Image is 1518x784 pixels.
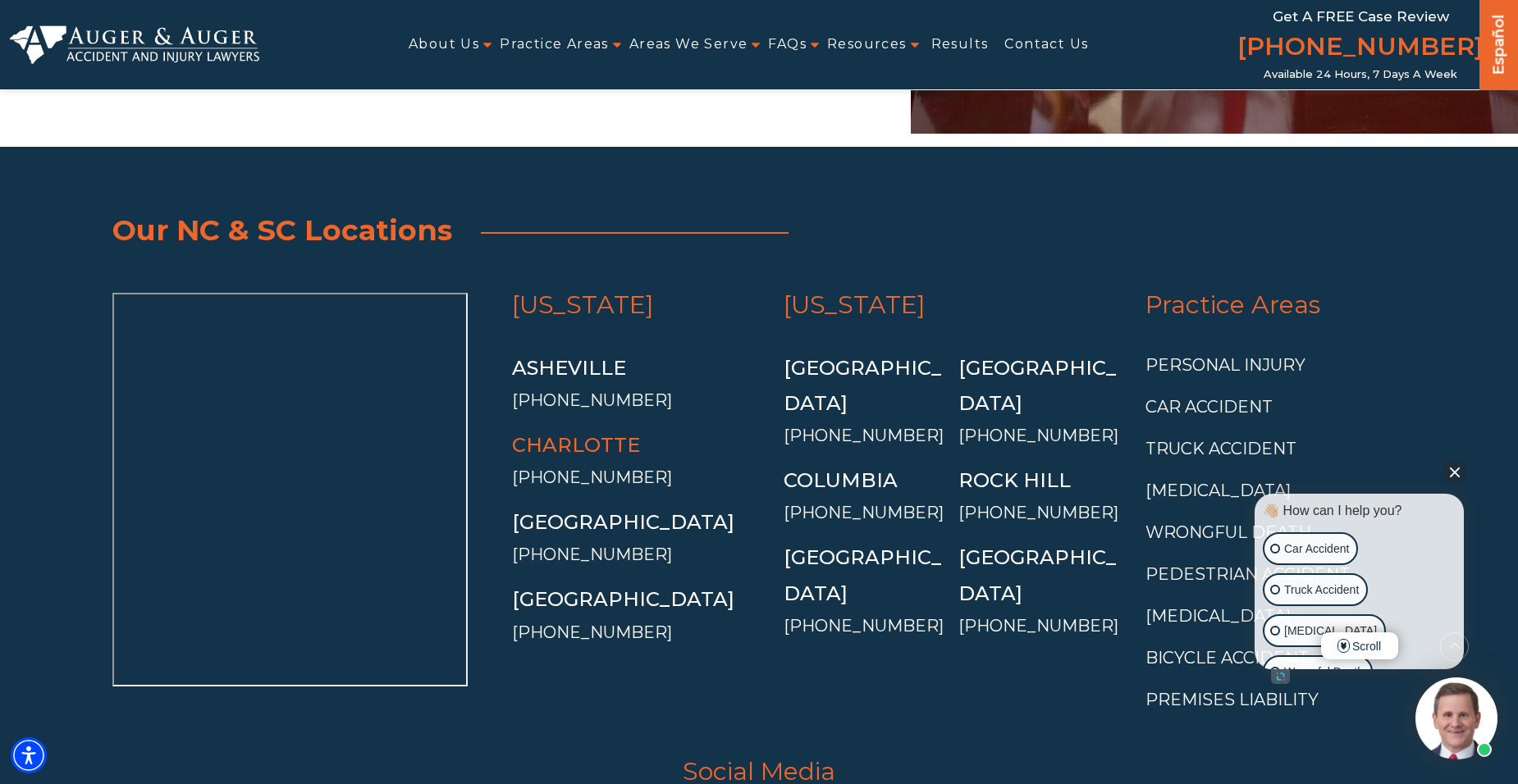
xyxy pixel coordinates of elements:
a: [GEOGRAPHIC_DATA] [958,545,1116,604]
a: Rock Hill [958,468,1071,492]
p: [MEDICAL_DATA] [1284,621,1377,641]
a: [PHONE_NUMBER] [512,545,672,564]
div: Accessibility Menu [11,737,47,773]
a: [PHONE_NUMBER] [512,390,672,410]
a: [PHONE_NUMBER] [784,503,944,522]
a: [PHONE_NUMBER] [784,616,944,636]
a: [GEOGRAPHIC_DATA] [784,356,941,415]
a: Charlotte [512,433,640,457]
a: Open intaker chat [1271,669,1290,684]
a: Results [931,26,989,63]
a: [GEOGRAPHIC_DATA] [958,356,1116,415]
a: [GEOGRAPHIC_DATA] [784,545,941,604]
span: Our NC & SC Locations [112,212,452,248]
a: Premises Liability [1145,690,1319,709]
a: Wrongful Death [1145,522,1311,542]
span: Get a FREE Case Review [1273,8,1449,25]
a: Asheville [512,356,626,380]
a: Practice Areas [1145,289,1320,320]
a: Columbia [784,468,898,492]
button: Close Intaker Chat Widget [1443,460,1466,483]
span: Available 24 Hours, 7 Days a Week [1264,68,1457,81]
a: FAQs [768,26,807,63]
a: [PHONE_NUMBER] [958,616,1118,636]
span: Scroll [1321,632,1398,659]
p: Car Accident [1284,539,1349,559]
a: [PHONE_NUMBER] [784,426,944,445]
a: [PHONE_NUMBER] [512,622,672,642]
a: [GEOGRAPHIC_DATA] [512,510,734,534]
a: [GEOGRAPHIC_DATA] [512,587,734,611]
a: Personal Injury [1145,355,1305,375]
a: [PHONE_NUMBER] [512,467,672,487]
a: Bicycle Accident [1145,648,1309,668]
p: Truck Accident [1284,580,1359,600]
a: Pedestrian Accident [1145,564,1350,584]
img: Intaker widget Avatar [1415,677,1497,759]
a: About Us [409,26,479,63]
a: [PHONE_NUMBER] [1237,29,1484,68]
a: Resources [827,26,907,63]
a: [MEDICAL_DATA] [1145,606,1291,626]
a: Areas We Serve [629,26,748,63]
a: [MEDICAL_DATA] [1145,481,1291,500]
img: Auger & Auger Accident and Injury Lawyers Logo [10,25,259,64]
a: [PHONE_NUMBER] [958,426,1118,445]
a: Contact Us [1004,26,1088,63]
a: [US_STATE] [784,289,926,320]
a: Truck Accident [1145,439,1296,458]
a: [PHONE_NUMBER] [958,503,1118,522]
div: 👋🏼 How can I help you? [1259,502,1460,520]
p: Wrongful Death [1284,662,1364,682]
a: [US_STATE] [512,289,654,320]
a: Car Accident [1145,397,1273,417]
a: Practice Areas [500,26,609,63]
